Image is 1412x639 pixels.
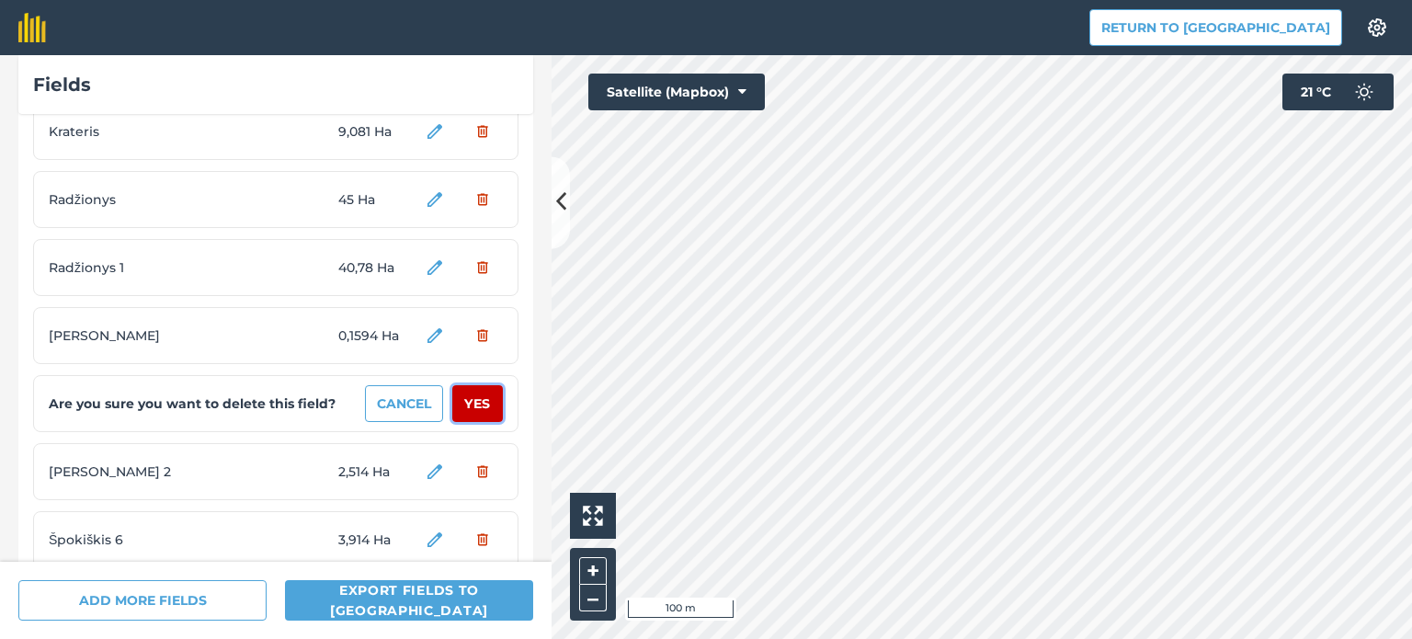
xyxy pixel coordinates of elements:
[49,189,187,210] span: Radžionys
[452,385,503,422] button: Yes
[18,13,46,42] img: fieldmargin Logo
[365,385,443,422] button: Cancel
[18,580,267,621] button: ADD MORE FIELDS
[49,325,187,346] span: [PERSON_NAME]
[1282,74,1394,110] button: 21 °C
[49,121,187,142] span: Krateris
[1366,18,1388,37] img: A cog icon
[338,121,407,142] span: 9,081 Ha
[49,257,187,278] span: Radžionys 1
[1346,74,1383,110] img: svg+xml;base64,PD94bWwgdmVyc2lvbj0iMS4wIiBlbmNvZGluZz0idXRmLTgiPz4KPCEtLSBHZW5lcmF0b3I6IEFkb2JlIE...
[338,325,407,346] span: 0,1594 Ha
[579,585,607,611] button: –
[1089,9,1342,46] button: Return to [GEOGRAPHIC_DATA]
[49,462,187,482] span: [PERSON_NAME] 2
[1301,74,1331,110] span: 21 ° C
[338,530,407,550] span: 3,914 Ha
[49,530,187,550] span: Špokiškis 6
[338,462,407,482] span: 2,514 Ha
[33,70,518,99] div: Fields
[338,257,407,278] span: 40,78 Ha
[579,557,607,585] button: +
[583,506,603,526] img: Four arrows, one pointing top left, one top right, one bottom right and the last bottom left
[588,74,765,110] button: Satellite (Mapbox)
[49,394,336,414] strong: Are you sure you want to delete this field?
[338,189,407,210] span: 45 Ha
[285,580,533,621] button: Export fields to [GEOGRAPHIC_DATA]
